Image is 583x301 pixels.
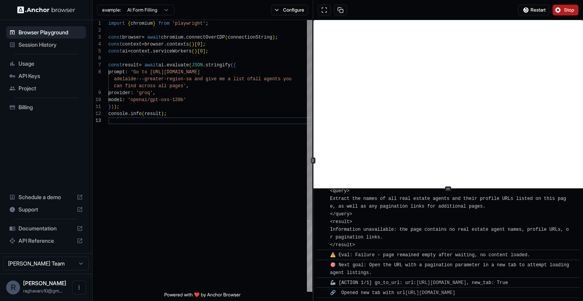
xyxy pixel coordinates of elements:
span: browser [122,35,142,40]
span: = [142,42,144,47]
span: Stop [564,7,575,13]
span: ​ [320,251,324,259]
span: 'groq' [136,90,153,96]
span: stringify [206,63,231,68]
div: 1 [93,20,101,27]
span: Restart [531,7,546,13]
span: provider [108,90,131,96]
div: 3 [93,34,101,41]
span: Powered with ❤️ by Anchor Browser [164,292,241,301]
span: ) [194,49,197,54]
span: API Keys [19,72,83,80]
span: : [131,90,133,96]
span: Raghav Arora [23,280,66,286]
div: Session History [6,39,86,51]
span: . [164,63,167,68]
div: 5 [93,48,101,55]
span: ( [142,111,144,117]
span: model [108,97,122,103]
span: ) [111,104,114,110]
span: = [128,49,130,54]
div: R [6,281,20,294]
div: 10 [93,96,101,103]
span: . [183,35,186,40]
span: { [233,63,236,68]
span: 'Go to [URL][DOMAIN_NAME] [131,69,200,75]
div: 8 [93,69,101,76]
span: ) [114,104,116,110]
span: info [131,111,142,117]
span: ; [206,49,208,54]
span: can find across all pages' [114,83,186,89]
span: 'playwright' [172,21,206,26]
span: ​ [320,289,324,297]
button: Restart [518,5,549,15]
span: 🎯 Next goal: Open the URL with a pagination parameter in a new tab to attempt loading agent listi... [330,262,572,276]
div: Browser Playground [6,26,86,39]
span: Browser Playground [19,29,83,36]
span: context [122,42,142,47]
div: API Keys [6,70,86,82]
span: ] [203,49,206,54]
div: 4 [93,41,101,48]
span: API Reference [19,237,74,245]
span: ; [206,21,208,26]
div: 12 [93,110,101,117]
span: Schedule a demo [19,193,74,201]
span: , [153,90,155,96]
span: ​ [320,279,324,287]
span: const [108,49,122,54]
div: Schedule a demo [6,191,86,203]
div: 13 [93,117,101,124]
span: from [158,21,170,26]
button: Open in full screen [318,5,331,15]
span: raghavaro10@gmail.com [23,288,62,294]
span: 0 [197,42,200,47]
button: Copy session ID [334,5,347,15]
span: . [128,111,130,117]
span: ] [200,42,203,47]
span: const [108,63,122,68]
span: import [108,21,125,26]
span: . [150,49,153,54]
span: evaluate [167,63,189,68]
span: ⚠️ Eval: Failure – page remained empty after waiting, no content loaded. [330,252,530,258]
span: ; [164,111,167,117]
div: 2 [93,27,101,34]
button: Open menu [72,281,86,294]
span: const [108,35,122,40]
span: [ [194,42,197,47]
span: = [142,35,144,40]
span: : [125,69,128,75]
span: 0 [200,49,203,54]
span: = [139,63,142,68]
span: contexts [167,42,189,47]
span: { [128,21,130,26]
span: const [108,42,122,47]
span: Support [19,206,74,213]
button: Configure [271,5,308,15]
a: [URL][DOMAIN_NAME] [416,280,467,286]
div: 11 [93,103,101,110]
span: Session History [19,41,83,49]
span: Project [19,85,83,92]
span: await [147,35,161,40]
span: : [122,97,125,103]
div: Project [6,82,86,95]
span: chromium [161,35,184,40]
span: adelaide---greater-region-sa and give me a list of [114,76,253,82]
span: . [203,63,206,68]
span: ( [231,63,233,68]
span: . [164,42,167,47]
span: context [131,49,150,54]
span: prompt [108,69,125,75]
span: Usage [19,60,83,68]
span: Billing [19,103,83,111]
span: console [108,111,128,117]
span: chromium [131,21,153,26]
div: 6 [93,55,101,62]
span: connectionString [228,35,272,40]
div: Usage [6,57,86,70]
span: ( [189,63,192,68]
img: Anchor Logo [17,6,75,14]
